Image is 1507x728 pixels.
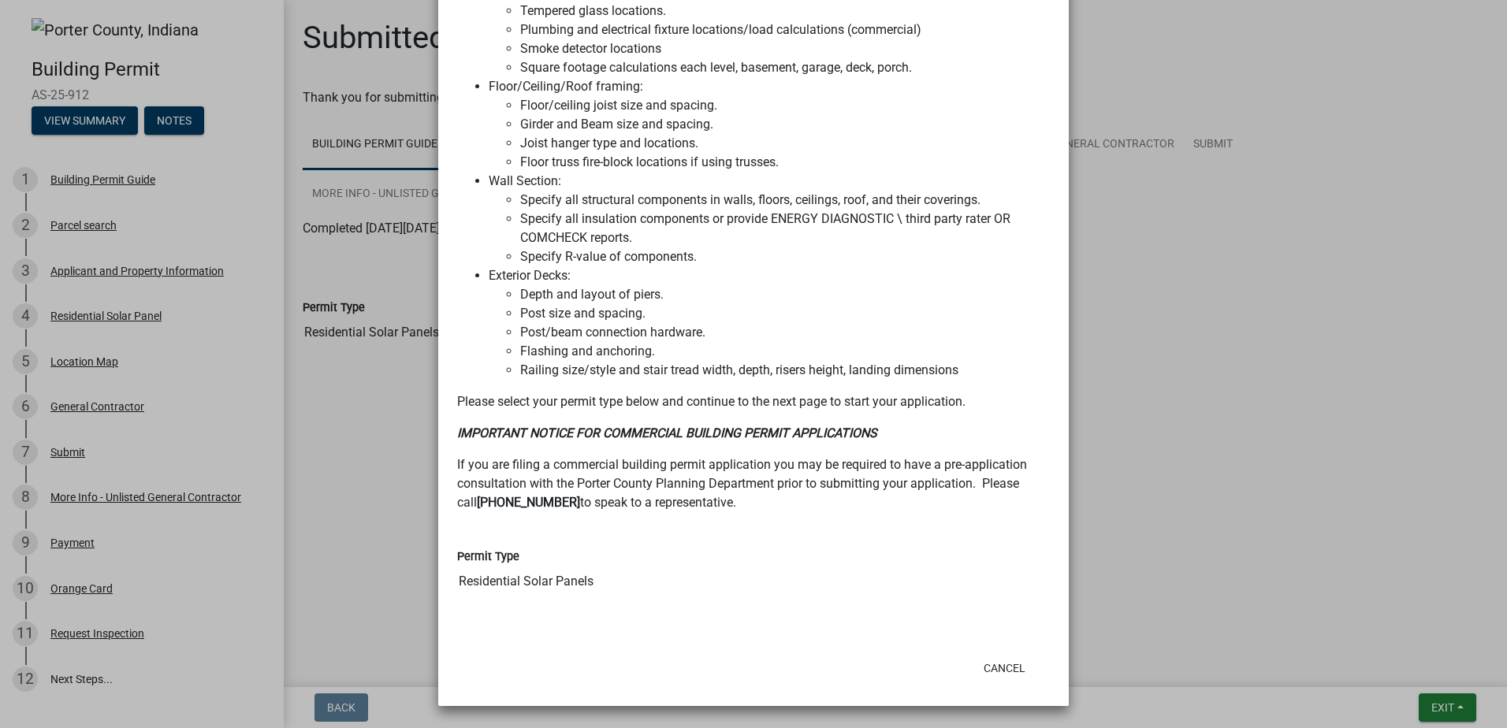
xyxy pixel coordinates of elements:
[520,58,1050,77] li: Square footage calculations each level, basement, garage, deck, porch.
[520,210,1050,247] li: Specify all insulation components or provide ENERGY DIAGNOSTIC \ third party rater OR COMCHECK re...
[489,172,1050,266] li: Wall Section:
[489,77,1050,172] li: Floor/Ceiling/Roof framing:
[520,134,1050,153] li: Joist hanger type and locations.
[520,191,1050,210] li: Specify all structural components in walls, floors, ceilings, roof, and their coverings.
[489,266,1050,380] li: Exterior Decks:
[971,654,1038,682] button: Cancel
[520,20,1050,39] li: Plumbing and electrical fixture locations/load calculations (commercial)
[520,96,1050,115] li: Floor/ceiling joist size and spacing.
[520,323,1050,342] li: Post/beam connection hardware.
[520,2,1050,20] li: Tempered glass locations.
[520,361,1050,380] li: Railing size/style and stair tread width, depth, risers height, landing dimensions
[520,39,1050,58] li: Smoke detector locations
[520,342,1050,361] li: Flashing and anchoring.
[520,285,1050,304] li: Depth and layout of piers.
[520,247,1050,266] li: Specify R-value of components.
[477,495,580,510] strong: [PHONE_NUMBER]
[457,425,877,440] strong: IMPORTANT NOTICE FOR COMMERCIAL BUILDING PERMIT APPLICATIONS
[457,392,1050,411] p: Please select your permit type below and continue to the next page to start your application.
[457,455,1050,512] p: If you are filing a commercial building permit application you may be required to have a pre-appl...
[520,304,1050,323] li: Post size and spacing.
[457,552,519,563] label: Permit Type
[520,115,1050,134] li: Girder and Beam size and spacing.
[520,153,1050,172] li: Floor truss fire-block locations if using trusses.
